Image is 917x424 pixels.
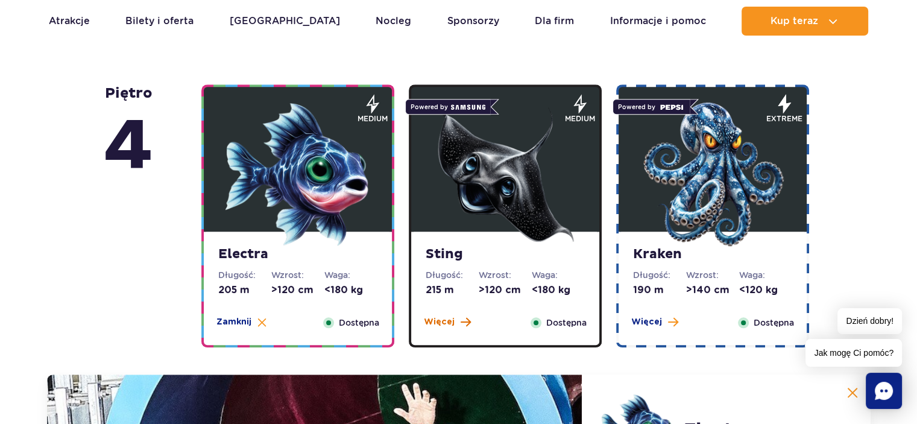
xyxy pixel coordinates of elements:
dd: 215 m [426,283,479,297]
dd: 190 m [633,283,686,297]
span: medium [565,113,595,124]
dt: Wzrost: [271,269,324,281]
dd: <180 kg [532,283,585,297]
button: Więcej [631,316,678,328]
img: 683e9dc030483830179588.png [225,102,370,247]
dt: Wzrost: [479,269,532,281]
dt: Waga: [324,269,377,281]
a: Nocleg [376,7,411,36]
span: medium [358,113,388,124]
span: extreme [766,113,802,124]
dt: Długość: [633,269,686,281]
strong: Sting [426,246,585,263]
span: Zamknij [216,316,251,328]
span: Kup teraz [770,16,818,27]
dt: Waga: [532,269,585,281]
dt: Waga: [739,269,792,281]
span: Więcej [424,316,455,328]
span: Więcej [631,316,662,328]
dt: Wzrost: [686,269,739,281]
span: Dostępna [754,316,794,329]
a: Sponsorzy [447,7,499,36]
a: Informacje i pomoc [610,7,706,36]
span: Dzień dobry! [837,308,902,334]
span: Dostępna [339,316,379,329]
dd: 205 m [218,283,271,297]
a: Atrakcje [49,7,90,36]
div: Chat [866,373,902,409]
dd: >140 cm [686,283,739,297]
dd: >120 cm [271,283,324,297]
button: Więcej [424,316,471,328]
span: Powered by [405,99,491,115]
dd: <120 kg [739,283,792,297]
span: Powered by [613,99,690,115]
button: Kup teraz [742,7,868,36]
a: Dla firm [535,7,574,36]
img: 683e9dd6f19b1268161416.png [433,102,578,247]
dd: <180 kg [324,283,377,297]
dt: Długość: [426,269,479,281]
img: 683e9df96f1c7957131151.png [640,102,785,247]
strong: piętro [104,84,153,192]
strong: Electra [218,246,377,263]
span: 4 [104,103,153,192]
span: Jak mogę Ci pomóc? [805,339,902,367]
strong: Kraken [633,246,792,263]
a: [GEOGRAPHIC_DATA] [230,7,340,36]
button: Zamknij [216,316,266,328]
a: Bilety i oferta [125,7,194,36]
dt: Długość: [218,269,271,281]
span: Dostępna [546,316,587,329]
dd: >120 cm [479,283,532,297]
